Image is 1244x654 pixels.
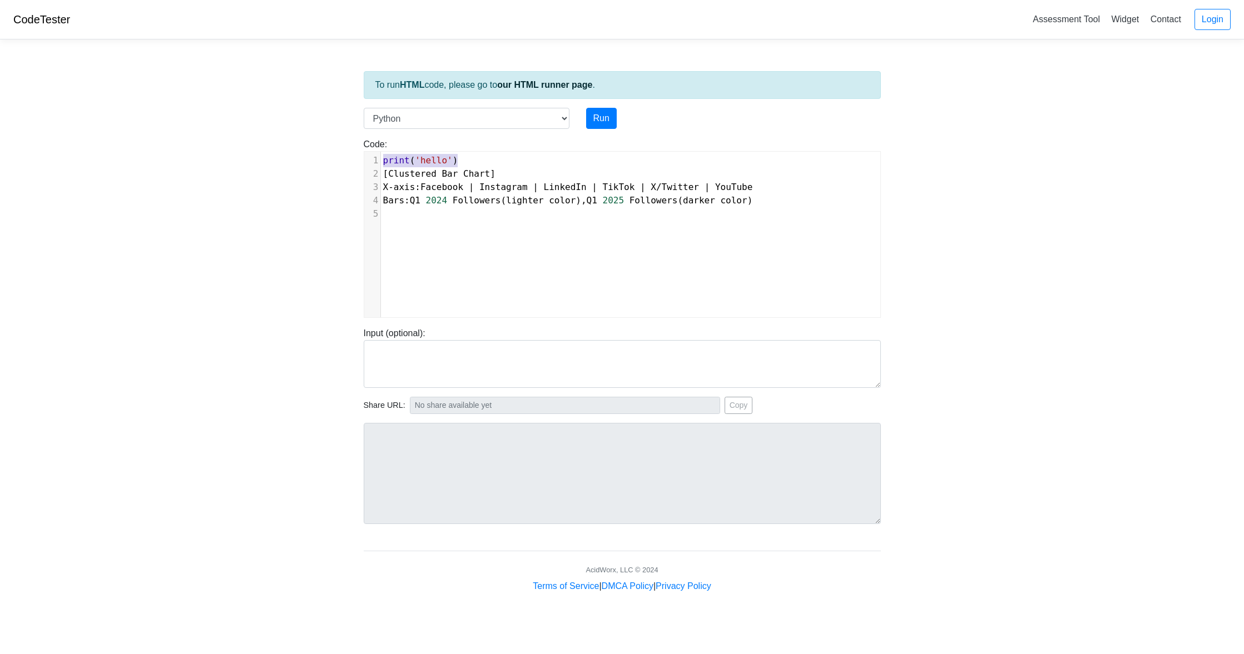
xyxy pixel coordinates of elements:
[410,195,420,206] span: Q1
[364,167,380,181] div: 2
[602,581,653,591] a: DMCA Policy
[1107,10,1143,28] a: Widget
[410,397,720,414] input: No share available yet
[656,182,662,192] span: /
[394,182,415,192] span: axis
[383,195,753,206] span: : ( ), ( )
[533,581,599,591] a: Terms of Service
[364,400,405,412] span: Share URL:
[586,565,658,575] div: AcidWorx, LLC © 2024
[383,195,405,206] span: Bars
[388,168,437,179] span: Clustered
[720,195,747,206] span: color
[383,168,495,179] span: [ ]
[1028,10,1104,28] a: Assessment Tool
[355,138,889,318] div: Code:
[383,155,410,166] span: print
[549,195,576,206] span: color
[662,182,699,192] span: Twitter
[453,195,501,206] span: Followers
[544,182,587,192] span: LinkedIn
[383,182,389,192] span: X
[656,581,711,591] a: Privacy Policy
[415,155,452,166] span: 'hello'
[355,327,889,388] div: Input (optional):
[364,71,881,99] div: To run code, please go to .
[388,182,394,192] span: -
[715,182,752,192] span: YouTube
[364,194,380,207] div: 4
[364,207,380,221] div: 5
[383,155,458,166] span: ( )
[13,13,70,26] a: CodeTester
[586,108,617,129] button: Run
[426,195,448,206] span: 2024
[469,182,474,192] span: |
[603,195,625,206] span: 2025
[683,195,715,206] span: darker
[640,182,646,192] span: |
[603,182,635,192] span: TikTok
[506,195,543,206] span: lighter
[630,195,678,206] span: Followers
[400,80,424,89] strong: HTML
[1195,9,1231,30] a: Login
[651,182,656,192] span: X
[533,182,538,192] span: |
[592,182,597,192] span: |
[364,154,380,167] div: 1
[383,182,753,192] span: :
[420,182,463,192] span: Facebook
[497,80,592,89] a: our HTML runner page
[533,580,711,593] div: | |
[463,168,490,179] span: Chart
[1146,10,1186,28] a: Contact
[725,397,753,414] button: Copy
[587,195,597,206] span: Q1
[364,181,380,194] div: 3
[442,168,458,179] span: Bar
[705,182,710,192] span: |
[479,182,528,192] span: Instagram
